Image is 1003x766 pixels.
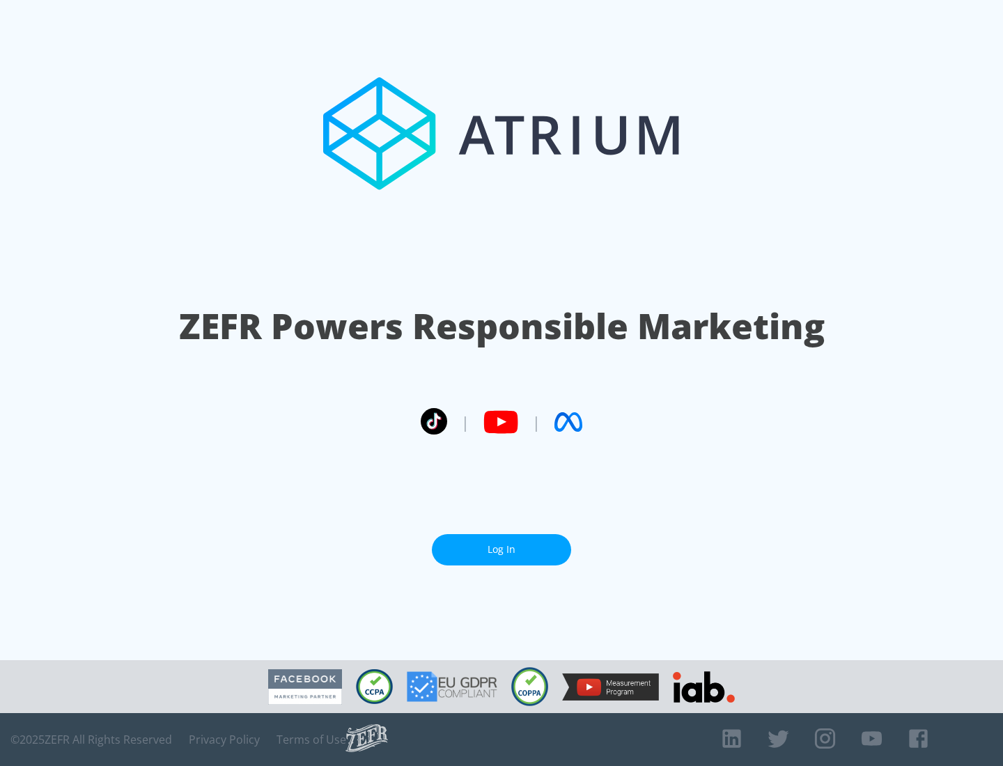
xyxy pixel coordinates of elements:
span: | [461,412,469,432]
img: GDPR Compliant [407,671,497,702]
a: Privacy Policy [189,733,260,747]
img: IAB [673,671,735,703]
img: YouTube Measurement Program [562,673,659,701]
h1: ZEFR Powers Responsible Marketing [179,302,825,350]
a: Log In [432,534,571,565]
img: COPPA Compliant [511,667,548,706]
span: © 2025 ZEFR All Rights Reserved [10,733,172,747]
img: Facebook Marketing Partner [268,669,342,705]
a: Terms of Use [277,733,346,747]
span: | [532,412,541,432]
img: CCPA Compliant [356,669,393,704]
